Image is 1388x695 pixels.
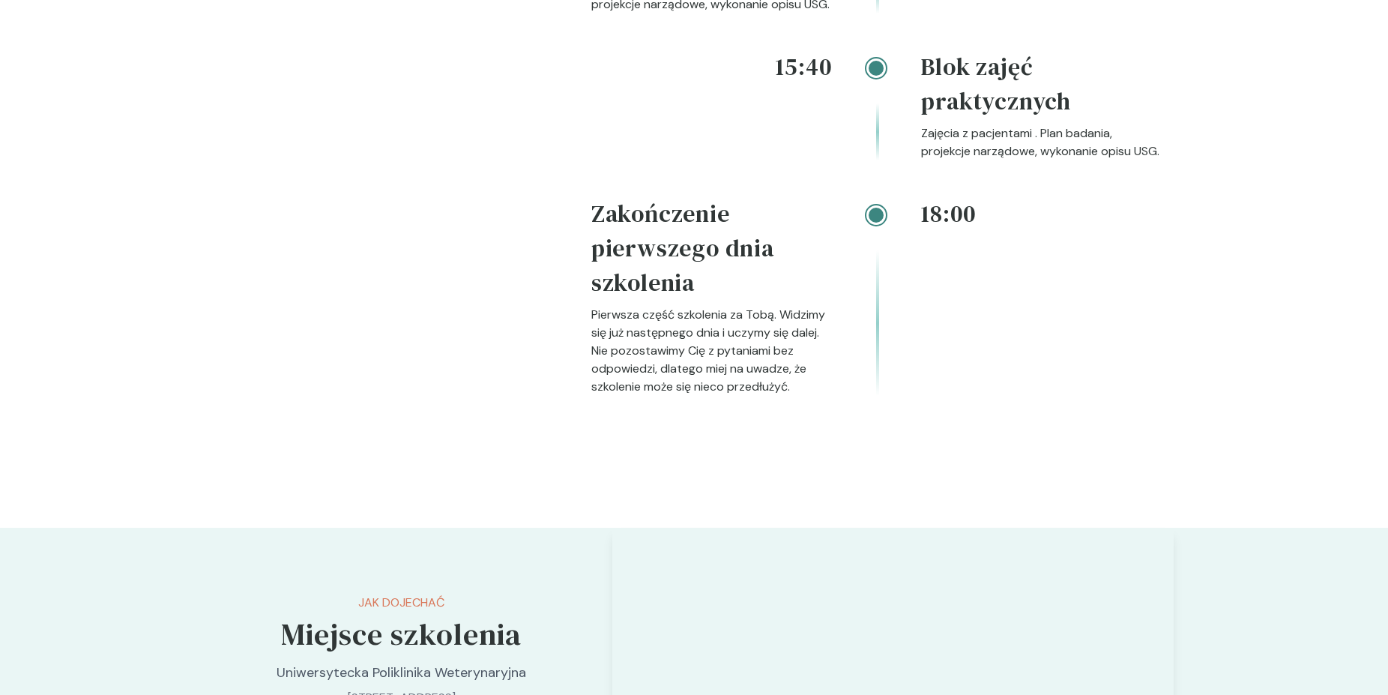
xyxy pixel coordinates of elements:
[921,196,1162,231] h4: 18:00
[591,342,832,396] p: Nie pozostawimy Cię z pytaniami bez odpowiedzi, dlatego miej na uwadze, że szkolenie może się nie...
[591,306,832,342] p: Pierwsza część szkolenia za Tobą. Widzimy się już następnego dnia i uczymy się dalej.
[591,196,832,306] h4: Zakończenie pierwszego dnia szkolenia
[244,663,558,683] p: Uniwersytecka Poliklinika Weterynaryjna
[921,49,1162,124] h4: Blok zajęć praktycznych
[591,49,832,84] h4: 15:40
[244,612,558,657] h5: Miejsce szkolenia
[921,124,1162,160] p: Zajęcia z pacjentami . Plan badania, projekcje narządowe, wykonanie opisu USG.
[244,594,558,612] p: Jak dojechać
